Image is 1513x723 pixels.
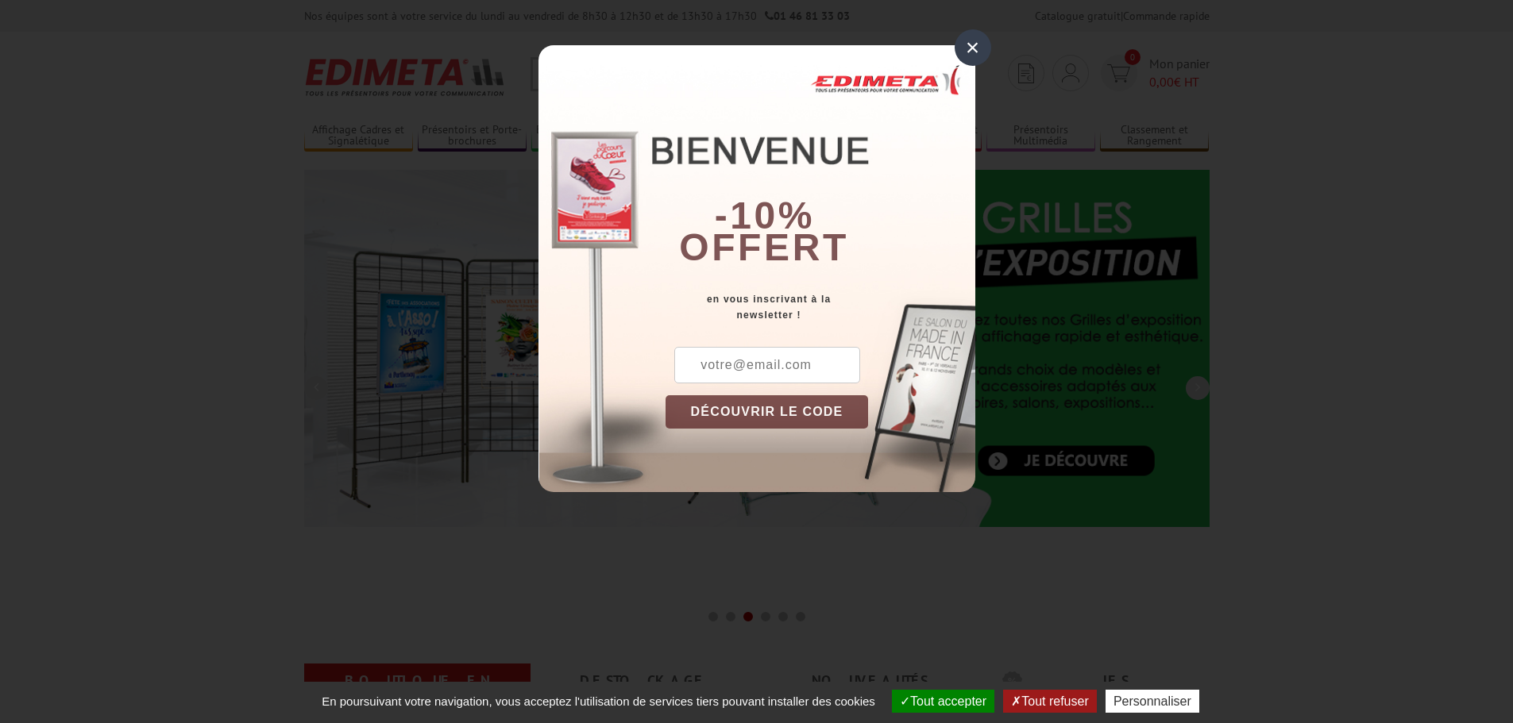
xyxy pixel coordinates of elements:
span: En poursuivant votre navigation, vous acceptez l'utilisation de services tiers pouvant installer ... [314,694,883,708]
div: en vous inscrivant à la newsletter ! [666,291,975,323]
b: -10% [715,194,815,237]
button: Tout refuser [1003,690,1096,713]
button: Tout accepter [892,690,994,713]
div: × [955,29,991,66]
button: Personnaliser (fenêtre modale) [1106,690,1199,713]
font: offert [679,226,849,268]
button: DÉCOUVRIR LE CODE [666,395,869,429]
input: votre@email.com [674,347,860,383]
